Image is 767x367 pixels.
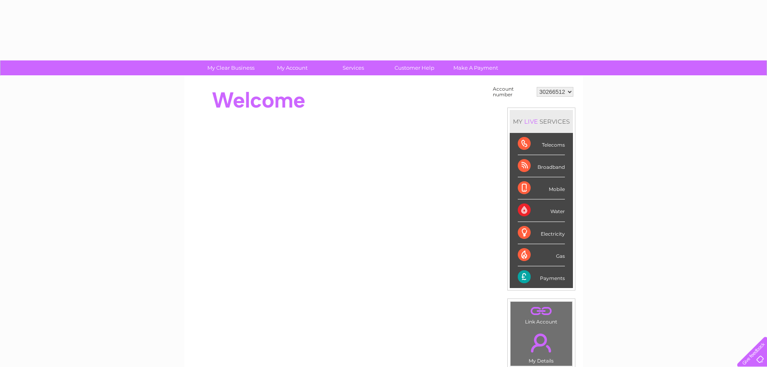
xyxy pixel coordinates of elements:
div: Mobile [518,177,565,199]
a: Customer Help [381,60,448,75]
div: Electricity [518,222,565,244]
a: . [513,304,570,318]
a: Services [320,60,387,75]
div: Gas [518,244,565,266]
div: MY SERVICES [510,110,573,133]
a: My Account [259,60,325,75]
a: . [513,329,570,357]
div: Water [518,199,565,222]
div: Telecoms [518,133,565,155]
td: Link Account [510,301,573,327]
div: Broadband [518,155,565,177]
a: My Clear Business [198,60,264,75]
td: My Details [510,327,573,366]
div: Payments [518,266,565,288]
a: Make A Payment [442,60,509,75]
td: Account number [491,84,535,100]
div: LIVE [523,118,540,125]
